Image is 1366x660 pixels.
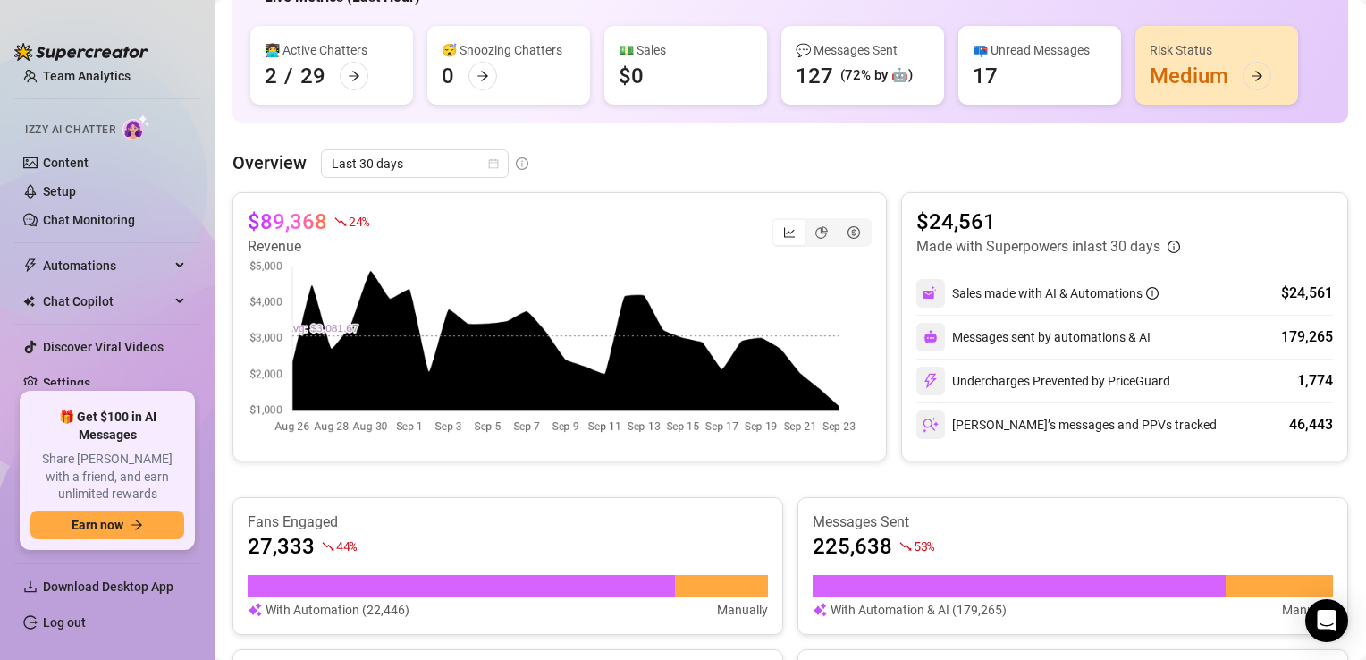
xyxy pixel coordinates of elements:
article: Messages Sent [813,512,1333,532]
img: svg%3e [923,373,939,389]
article: With Automation & AI (179,265) [831,600,1007,620]
span: arrow-right [1251,70,1263,82]
span: info-circle [1168,241,1180,253]
span: arrow-right [131,519,143,531]
div: 46,443 [1289,414,1333,436]
div: 2 [265,62,277,90]
div: Open Intercom Messenger [1305,599,1348,642]
span: pie-chart [815,226,828,239]
span: Earn now [72,518,123,532]
img: svg%3e [248,600,262,620]
img: AI Chatter [122,114,150,140]
span: 🎁 Get $100 in AI Messages [30,409,184,444]
div: $0 [619,62,644,90]
span: fall [899,540,912,553]
div: (72% by 🤖) [840,65,913,87]
span: fall [322,540,334,553]
img: svg%3e [813,600,827,620]
div: 😴 Snoozing Chatters [442,40,576,60]
span: thunderbolt [23,258,38,273]
article: $89,368 [248,207,327,236]
div: 29 [300,62,325,90]
div: 👩‍💻 Active Chatters [265,40,399,60]
div: $24,561 [1281,283,1333,304]
span: download [23,580,38,594]
span: dollar-circle [847,226,860,239]
span: 24 % [349,213,369,230]
article: Made with Superpowers in last 30 days [916,236,1160,258]
div: 0 [442,62,454,90]
span: Chat Copilot [43,287,170,316]
span: Last 30 days [332,150,498,177]
div: 127 [796,62,833,90]
span: calendar [488,158,499,169]
article: Revenue [248,236,369,258]
article: Overview [232,149,307,176]
span: arrow-right [348,70,360,82]
a: Team Analytics [43,69,131,83]
div: Messages sent by automations & AI [916,323,1151,351]
span: fall [334,216,347,228]
span: 53 % [914,537,934,554]
img: Chat Copilot [23,295,35,308]
a: Discover Viral Videos [43,340,164,354]
span: 44 % [336,537,357,554]
div: 17 [973,62,998,90]
div: Undercharges Prevented by PriceGuard [916,367,1170,395]
div: 179,265 [1281,326,1333,348]
button: Earn nowarrow-right [30,511,184,539]
a: Chat Monitoring [43,213,135,227]
div: 1,774 [1297,370,1333,392]
img: logo-BBDzfeDw.svg [14,43,148,61]
div: 💵 Sales [619,40,753,60]
div: [PERSON_NAME]’s messages and PPVs tracked [916,410,1217,439]
img: svg%3e [923,417,939,433]
span: info-circle [516,157,528,170]
div: segmented control [772,218,872,247]
article: 225,638 [813,532,892,561]
article: Manually [1282,600,1333,620]
div: Sales made with AI & Automations [952,283,1159,303]
span: Izzy AI Chatter [25,122,115,139]
img: svg%3e [923,285,939,301]
a: Content [43,156,89,170]
article: 27,333 [248,532,315,561]
a: Log out [43,615,86,630]
span: arrow-right [476,70,489,82]
img: svg%3e [923,330,938,344]
span: Download Desktop App [43,580,173,594]
a: Settings [43,376,90,390]
article: Manually [717,600,768,620]
span: Automations [43,251,170,280]
a: Setup [43,184,76,199]
span: Share [PERSON_NAME] with a friend, and earn unlimited rewards [30,451,184,503]
div: 📪 Unread Messages [973,40,1107,60]
span: line-chart [783,226,796,239]
article: With Automation (22,446) [266,600,409,620]
article: Fans Engaged [248,512,768,532]
div: 💬 Messages Sent [796,40,930,60]
span: info-circle [1146,287,1159,300]
div: Risk Status [1150,40,1284,60]
article: $24,561 [916,207,1180,236]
